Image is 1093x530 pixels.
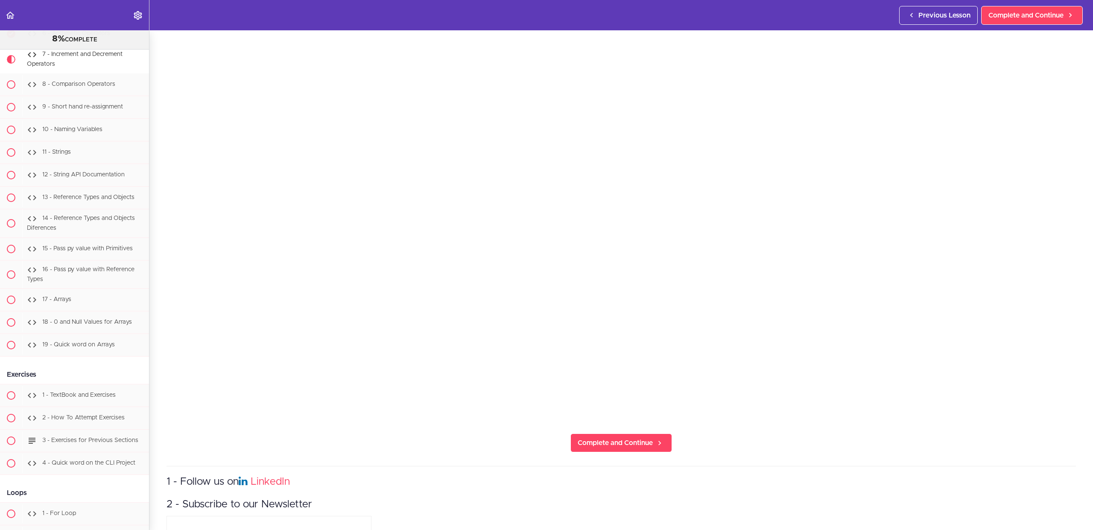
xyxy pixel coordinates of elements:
span: 8 - Comparison Operators [42,81,115,87]
svg: Back to course curriculum [5,10,15,20]
span: Previous Lesson [918,10,970,20]
h3: 1 - Follow us on [167,475,1076,489]
a: Complete and Continue [570,433,672,452]
span: 18 - 0 and Null Values for Arrays [42,319,132,325]
span: 4 - Quick word on the CLI Project [42,460,135,466]
a: Complete and Continue [981,6,1083,25]
span: 19 - Quick word on Arrays [42,342,115,348]
h3: 2 - Subscribe to our Newsletter [167,498,1076,512]
span: Complete and Continue [578,438,653,448]
span: 3 - Exercises for Previous Sections [42,438,138,444]
span: 14 - Reference Types and Objects Diferences [27,215,135,231]
span: 16 - Pass py value with Reference Types [27,266,134,282]
svg: Settings Menu [133,10,143,20]
span: 1 - For Loop [42,511,76,517]
span: 7 - Increment and Decrement Operators [27,52,123,67]
span: 1 - TextBook and Exercises [42,392,116,398]
span: 10 - Naming Variables [42,126,102,132]
span: 12 - String API Documentation [42,172,125,178]
a: LinkedIn [251,477,290,487]
span: 8% [52,35,65,43]
span: 13 - Reference Types and Objects [42,194,134,200]
span: 9 - Short hand re-assignment [42,104,123,110]
span: 17 - Arrays [42,297,71,303]
span: 11 - Strings [42,149,71,155]
div: COMPLETE [11,34,138,45]
span: Complete and Continue [988,10,1064,20]
a: Previous Lesson [899,6,978,25]
span: 2 - How To Attempt Exercises [42,415,125,421]
span: 15 - Pass py value with Primitives [42,246,133,252]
